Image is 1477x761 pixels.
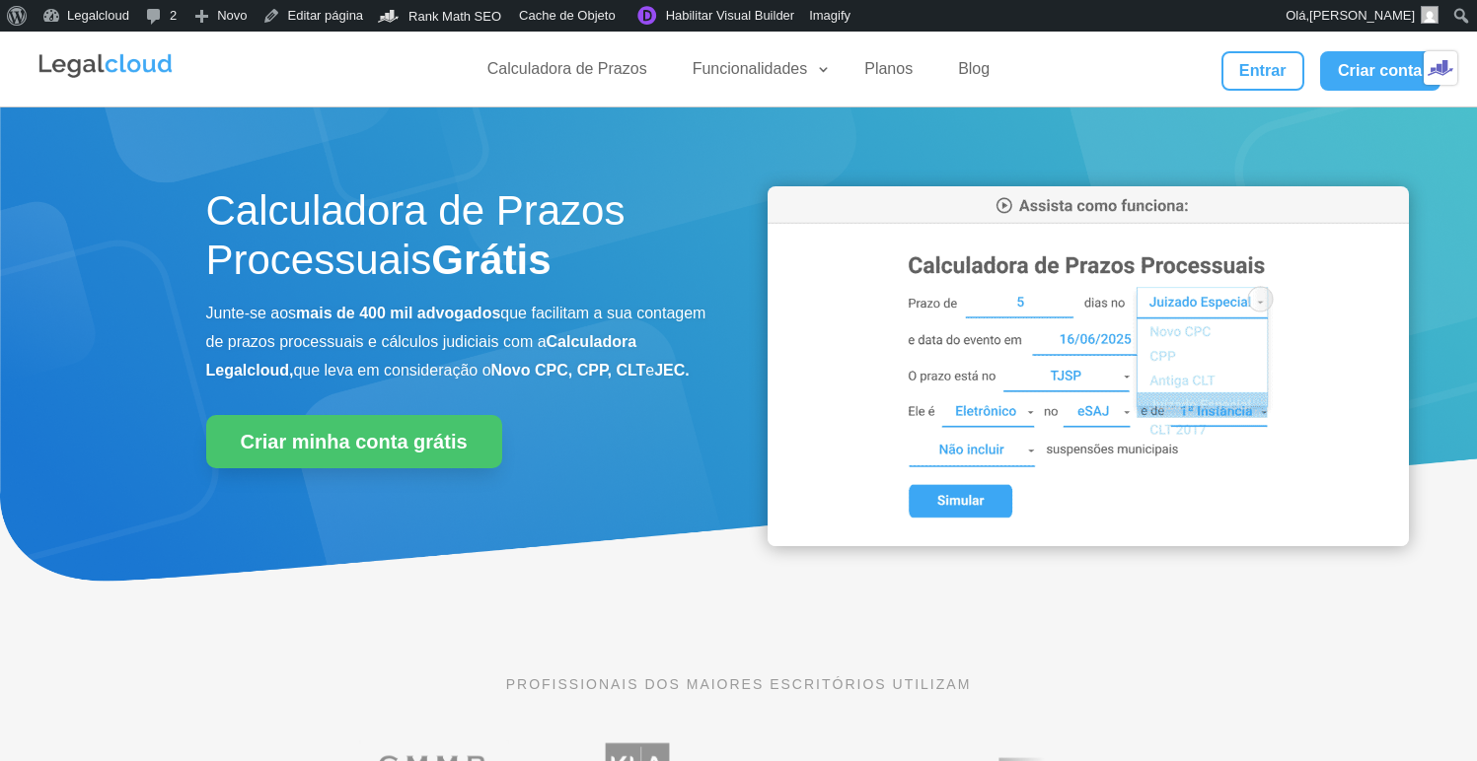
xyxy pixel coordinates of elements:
[946,59,1001,88] a: Blog
[206,300,709,384] p: Junte-se aos que facilitam a sua contagem de prazos processuais e cálculos judiciais com a que le...
[408,9,501,24] span: Rank Math SEO
[1221,51,1304,91] a: Entrar
[681,59,832,88] a: Funcionalidades
[768,186,1409,546] img: Calculadora de Prazos Processuais da Legalcloud
[206,333,637,379] b: Calculadora Legalcloud,
[296,305,500,321] b: mais de 400 mil advogados
[491,362,646,379] b: Novo CPC, CPP, CLT
[206,186,709,296] h1: Calculadora de Prazos Processuais
[768,532,1409,549] a: Calculadora de Prazos Processuais da Legalcloud
[1320,51,1440,91] a: Criar conta
[654,362,690,379] b: JEC.
[1309,8,1415,23] span: [PERSON_NAME]
[37,67,175,84] a: Logo da Legalcloud
[852,59,924,88] a: Planos
[37,51,175,81] img: Legalcloud Logo
[206,415,502,468] a: Criar minha conta grátis
[206,673,1272,695] p: PROFISSIONAIS DOS MAIORES ESCRITÓRIOS UTILIZAM
[431,237,551,283] strong: Grátis
[476,59,659,88] a: Calculadora de Prazos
